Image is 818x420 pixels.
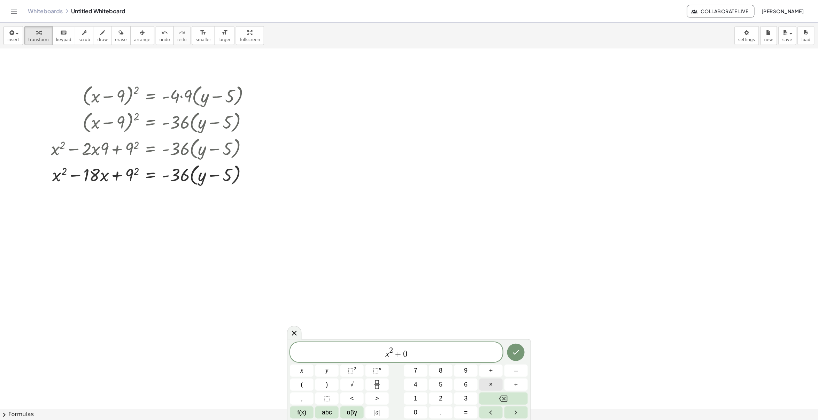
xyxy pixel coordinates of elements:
[315,392,339,405] button: Placeholder
[464,408,468,417] span: =
[379,409,380,416] span: |
[236,26,264,45] button: fullscreen
[290,379,314,391] button: (
[504,379,528,391] button: Divide
[324,394,330,403] span: ⬚
[454,406,478,419] button: Equals
[8,6,20,17] button: Toggle navigation
[379,366,381,371] sup: n
[479,392,528,405] button: Backspace
[504,365,528,377] button: Minus
[354,366,356,371] sup: 2
[130,26,154,45] button: arrange
[479,379,503,391] button: Times
[240,37,260,42] span: fullscreen
[735,26,759,45] button: settings
[28,37,49,42] span: transform
[365,406,389,419] button: Absolute value
[365,365,389,377] button: Superscript
[439,380,442,389] span: 5
[375,409,376,416] span: |
[326,380,328,389] span: )
[79,37,90,42] span: scrub
[693,8,749,14] span: Collaborate Live
[326,366,329,375] span: y
[762,8,804,14] span: [PERSON_NAME]
[111,26,130,45] button: erase
[439,394,442,403] span: 2
[290,406,314,419] button: Functions
[160,37,170,42] span: undo
[404,379,427,391] button: 4
[414,366,417,375] span: 7
[179,29,185,37] i: redo
[322,408,332,417] span: abc
[429,406,453,419] button: .
[429,365,453,377] button: 8
[301,366,303,375] span: x
[75,26,94,45] button: scrub
[177,37,187,42] span: redo
[340,406,364,419] button: Greek alphabet
[454,392,478,405] button: 3
[739,37,755,42] span: settings
[429,392,453,405] button: 2
[196,37,211,42] span: smaller
[161,29,168,37] i: undo
[24,26,53,45] button: transform
[52,26,75,45] button: keyboardkeypad
[315,379,339,391] button: )
[764,37,773,42] span: new
[290,365,314,377] button: x
[802,37,811,42] span: load
[782,37,792,42] span: save
[414,380,417,389] span: 4
[479,365,503,377] button: Plus
[404,406,427,419] button: 0
[414,408,417,417] span: 0
[687,5,755,17] button: Collaborate Live
[350,394,354,403] span: <
[507,344,525,361] button: Done
[439,366,442,375] span: 8
[218,37,231,42] span: larger
[464,394,468,403] span: 3
[373,367,379,374] span: ⬚
[489,366,493,375] span: +
[340,379,364,391] button: Square root
[56,37,71,42] span: keypad
[479,406,503,419] button: Left arrow
[60,29,67,37] i: keyboard
[134,37,151,42] span: arrange
[340,392,364,405] button: Less than
[414,394,417,403] span: 1
[798,26,815,45] button: load
[464,380,468,389] span: 6
[347,408,357,417] span: αβγ
[454,379,478,391] button: 6
[315,365,339,377] button: y
[3,26,23,45] button: insert
[192,26,215,45] button: format_sizesmaller
[115,37,126,42] span: erase
[514,366,518,375] span: –
[404,392,427,405] button: 1
[98,37,108,42] span: draw
[756,5,810,17] button: [PERSON_NAME]
[440,408,442,417] span: .
[301,380,303,389] span: (
[350,380,354,389] span: √
[375,394,379,403] span: >
[504,406,528,419] button: Right arrow
[489,380,493,389] span: ×
[393,350,403,358] span: +
[28,8,63,15] a: Whiteboards
[301,394,303,403] span: ,
[200,29,207,37] i: format_size
[7,37,19,42] span: insert
[389,347,393,354] span: 2
[340,365,364,377] button: Squared
[221,29,228,37] i: format_size
[298,408,307,417] span: f(x)
[173,26,191,45] button: redoredo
